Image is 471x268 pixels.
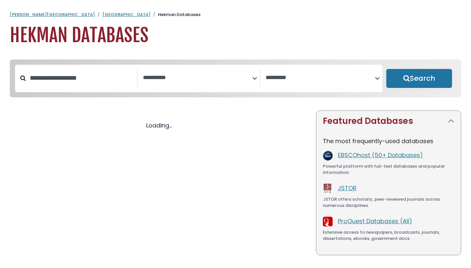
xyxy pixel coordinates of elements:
[102,11,150,18] a: [GEOGRAPHIC_DATA]
[266,75,375,81] textarea: Search
[323,229,454,242] div: Extensive access to newspapers, broadcasts, journals, dissertations, ebooks, government docs.
[323,137,454,145] p: The most frequently-used databases
[338,151,423,159] a: EBSCOhost (50+ Databases)
[143,75,252,81] textarea: Search
[10,25,461,46] h1: Hekman Databases
[10,11,461,18] nav: breadcrumb
[26,73,137,83] input: Search database by title or keyword
[316,111,461,131] button: Featured Databases
[338,184,357,192] a: JSTOR
[150,11,201,18] li: Hekman Databases
[10,59,461,97] nav: Search filters
[10,121,308,130] div: Loading...
[323,196,454,209] div: JSTOR offers scholarly, peer-reviewed journals across numerous disciplines.
[386,69,452,88] button: Submit for Search Results
[338,217,412,225] a: ProQuest Databases (All)
[323,163,454,176] div: Powerful platform with full-text databases and popular information.
[10,11,95,18] a: [PERSON_NAME][GEOGRAPHIC_DATA]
